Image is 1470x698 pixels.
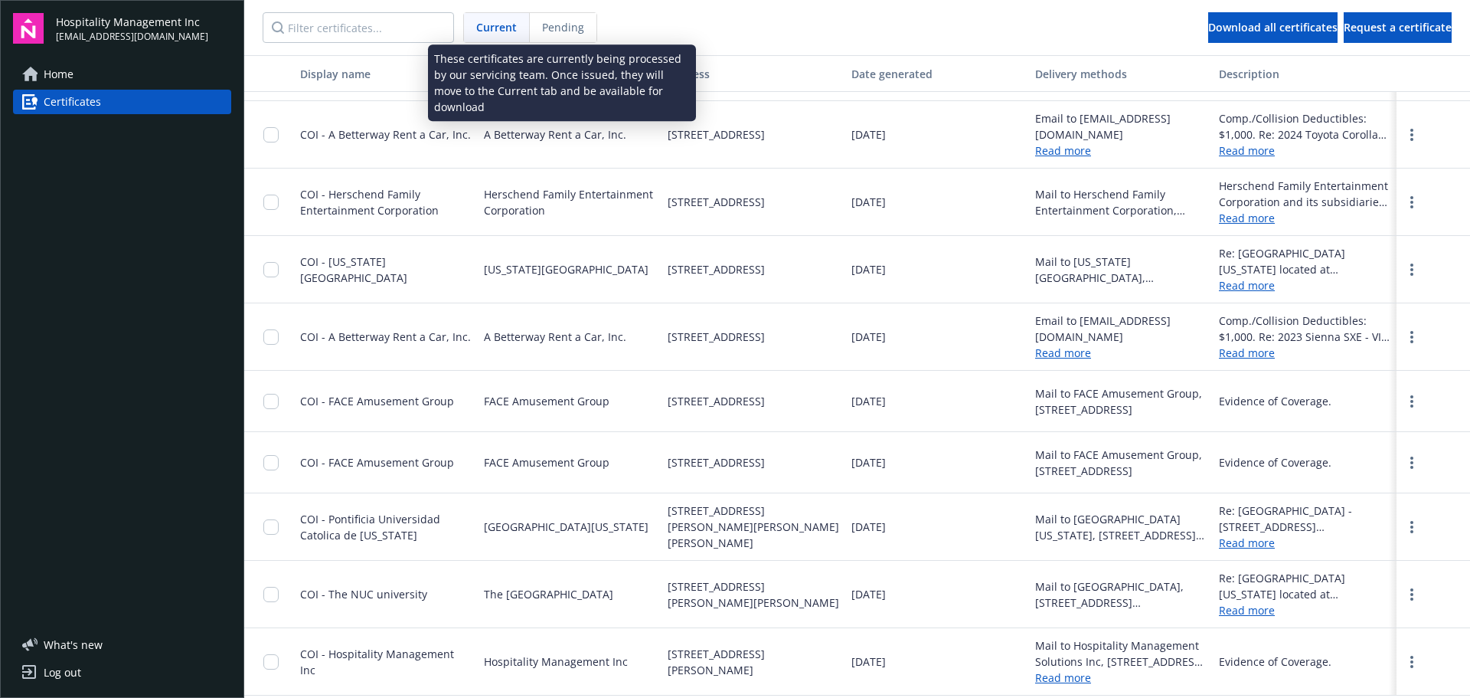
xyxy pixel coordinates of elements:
a: Read more [1219,143,1390,159]
button: Date generated [845,55,1029,92]
span: [EMAIL_ADDRESS][DOMAIN_NAME] [56,30,208,44]
a: Read more [1219,345,1390,361]
span: [DATE] [851,126,886,143]
a: more [1403,193,1421,211]
span: Hospitality Management Inc [484,654,628,670]
span: [DATE] [851,519,886,535]
button: Display name [294,55,478,92]
img: navigator-logo.svg [13,13,44,44]
a: Read more [1219,535,1390,551]
span: A Betterway Rent a Car, Inc. [484,329,626,345]
span: COI - FACE Amusement Group [300,455,454,470]
input: Toggle Row Selected [263,587,279,602]
span: [DATE] [851,261,886,277]
span: COI - A Betterway Rent a Car, Inc. [300,127,471,142]
a: more [1403,328,1421,346]
span: Current [476,19,517,35]
span: What ' s new [44,637,103,653]
input: Toggle Row Selected [263,262,279,277]
div: Mail to FACE Amusement Group, [STREET_ADDRESS] [1035,447,1207,479]
a: more [1403,454,1421,472]
div: Evidence of Coverage. [1219,454,1331,470]
div: Email to [EMAIL_ADDRESS][DOMAIN_NAME] [1035,110,1207,143]
div: Evidence of Coverage. [1219,393,1331,409]
span: [DATE] [851,454,886,470]
a: Read more [1219,602,1390,618]
a: more [1403,585,1421,604]
a: Read more [1219,277,1390,293]
div: Mail to Hospitality Management Solutions Inc, [STREET_ADDRESS][PERSON_NAME] [1035,637,1207,670]
a: Read more [1035,670,1091,685]
span: Hospitality Management Inc [56,14,208,30]
span: COI - [US_STATE][GEOGRAPHIC_DATA] [300,254,407,285]
span: [STREET_ADDRESS][PERSON_NAME][PERSON_NAME][PERSON_NAME] [668,503,839,551]
a: more [1403,261,1421,279]
div: Address [668,66,839,82]
button: What's new [13,637,127,653]
div: Display name [300,66,472,82]
input: Toggle Row Selected [263,519,279,535]
div: Delivery methods [1035,66,1207,82]
input: Toggle Row Selected [263,195,279,210]
span: FACE Amusement Group [484,393,609,409]
span: Certificates [44,90,101,114]
a: more [1403,653,1421,671]
span: [DATE] [851,329,886,345]
span: [STREET_ADDRESS] [668,454,765,470]
span: Request a certificate [1344,20,1452,34]
span: [STREET_ADDRESS] [668,329,765,345]
input: Toggle Row Selected [263,654,279,670]
span: [DATE] [851,393,886,409]
div: Comp./Collision Deductibles: $1,000. Re: 2023 Sienna SXE - VIN #[US_VEHICLE_IDENTIFICATION_NUMBER... [1219,313,1390,345]
input: Toggle Row Selected [263,329,279,345]
button: Address [661,55,845,92]
div: Description [1219,66,1390,82]
div: Herschend Family Entertainment Corporation and its subsidiaries, officers, agents and employees a... [1219,178,1390,210]
a: Home [13,62,231,87]
a: more [1403,392,1421,411]
span: FACE Amusement Group [484,454,609,470]
span: COI - Herschend Family Entertainment Corporation [300,187,439,218]
span: The [GEOGRAPHIC_DATA] [484,586,613,602]
span: Pending [542,19,584,35]
span: [DATE] [851,654,886,670]
div: Mail to [US_STATE][GEOGRAPHIC_DATA], [STREET_ADDRESS] [1035,254,1207,286]
a: more [1403,518,1421,536]
div: Re: [GEOGRAPHIC_DATA][US_STATE] located at [STREET_ADDRESS] Arterial B, [GEOGRAPHIC_DATA][PERSON_... [1219,245,1390,277]
button: Delivery methods [1029,55,1213,92]
span: [DATE] [851,194,886,210]
div: Mail to [GEOGRAPHIC_DATA], [STREET_ADDRESS][PERSON_NAME][PERSON_NAME] [1035,578,1207,611]
div: Comp./Collision Deductibles: $1,000. Re: 2024 Toyota Corolla Cross. A Betterway Rent a Car, Inc. ... [1219,110,1390,143]
div: Email to [EMAIL_ADDRESS][DOMAIN_NAME] [1035,313,1207,345]
div: Re: [GEOGRAPHIC_DATA] - [STREET_ADDRESS][PERSON_NAME][PERSON_NAME]. Evidence of Coverage. [1219,503,1390,535]
span: [STREET_ADDRESS] [668,126,765,143]
span: [DATE] [851,586,886,602]
button: Request a certificate [1344,12,1452,43]
span: [STREET_ADDRESS] [668,261,765,277]
button: Hospitality Management Inc[EMAIL_ADDRESS][DOMAIN_NAME] [56,13,231,44]
a: more [1403,126,1421,144]
span: Home [44,62,73,87]
a: Read more [1035,346,1091,360]
span: [GEOGRAPHIC_DATA][US_STATE] [484,519,648,535]
span: [STREET_ADDRESS] [668,194,765,210]
span: Pending [530,13,596,42]
span: COI - Hospitality Management Inc [300,647,454,677]
span: COI - A Betterway Rent a Car, Inc. [300,329,471,344]
span: [STREET_ADDRESS][PERSON_NAME][PERSON_NAME] [668,578,839,611]
div: Mail to FACE Amusement Group, [STREET_ADDRESS] [1035,385,1207,418]
div: Mail to [GEOGRAPHIC_DATA][US_STATE], [STREET_ADDRESS][PERSON_NAME][PERSON_NAME][PERSON_NAME] [1035,511,1207,543]
div: Date generated [851,66,1023,82]
a: Certificates [13,90,231,114]
input: Filter certificates... [263,12,454,43]
div: Mail to Herschend Family Entertainment Corporation, [STREET_ADDRESS] [1035,186,1207,218]
div: Evidence of Coverage. [1219,654,1331,670]
input: Toggle Row Selected [263,394,279,409]
a: Read more [1219,210,1390,226]
span: Herschend Family Entertainment Corporation [484,186,655,218]
button: Description [1213,55,1396,92]
a: Read more [1035,143,1091,158]
input: Toggle Row Selected [263,455,279,470]
span: A Betterway Rent a Car, Inc. [484,126,626,143]
button: Download all certificates [1208,12,1338,43]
